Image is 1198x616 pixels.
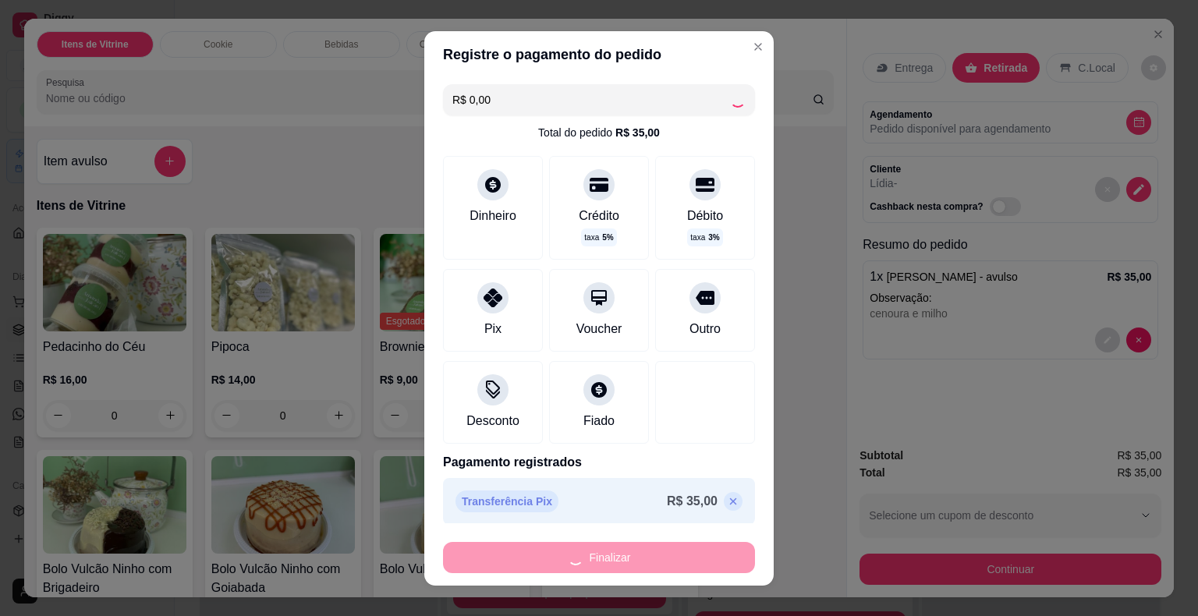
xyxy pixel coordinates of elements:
p: R$ 35,00 [667,492,718,511]
header: Registre o pagamento do pedido [424,31,774,78]
div: Loading [730,92,746,108]
div: Outro [689,320,721,338]
button: Close [746,34,771,59]
p: taxa [584,232,613,243]
div: Total do pedido [538,125,660,140]
div: Fiado [583,412,615,430]
div: Dinheiro [470,207,516,225]
p: taxa [690,232,719,243]
span: 5 % [602,232,613,243]
div: R$ 35,00 [615,125,660,140]
div: Débito [687,207,723,225]
div: Desconto [466,412,519,430]
p: Transferência Pix [455,490,558,512]
input: Ex.: hambúrguer de cordeiro [452,84,730,115]
div: Voucher [576,320,622,338]
div: Pix [484,320,502,338]
div: Crédito [579,207,619,225]
p: Pagamento registrados [443,453,755,472]
span: 3 % [708,232,719,243]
